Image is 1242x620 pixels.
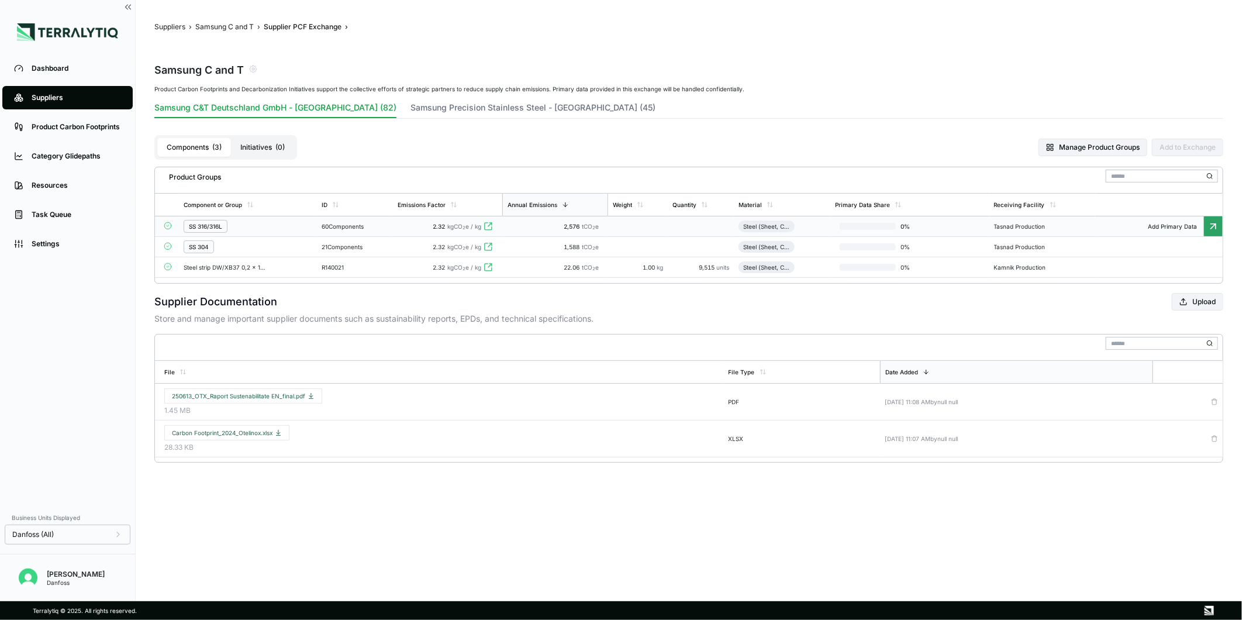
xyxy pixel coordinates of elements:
div: Quantity [672,201,696,208]
img: Logo [17,23,118,41]
span: tCO e [582,264,599,271]
span: tCO e [582,223,599,230]
span: › [189,22,192,32]
div: R140021 [322,264,378,271]
button: Supplier PCF Exchange [264,22,341,32]
div: ID [322,201,327,208]
div: Material [739,201,762,208]
div: Product Carbon Footprints and Decarbonization Initiatives support the collective efforts of strat... [154,85,1223,92]
div: [DATE] 11:07 AM by null null [885,435,1148,442]
span: ( 3 ) [212,143,222,152]
button: Open user button [14,564,42,592]
span: kgCO e / kg [447,223,481,230]
sub: 2 [463,225,465,230]
button: 250613_OTX_Raport Sustenabilitate EN_final.pdf [164,388,322,404]
span: 22.06 [564,264,582,271]
div: Task Queue [32,210,121,219]
button: Samsung C and T [195,22,254,32]
span: 2.32 [433,264,445,271]
span: 28.33 KB [164,443,719,452]
span: 1,588 [564,243,582,250]
h2: Supplier Documentation [154,294,277,310]
span: units [716,264,729,271]
button: Suppliers [154,22,185,32]
span: ( 0 ) [275,143,285,152]
td: XLSX [724,421,881,457]
span: tCO e [582,243,599,250]
div: Settings [32,239,121,249]
div: SS 304 [189,243,209,250]
span: kgCO e / kg [447,264,481,271]
sub: 2 [463,266,465,271]
sub: 2 [463,246,465,251]
span: Danfoss (All) [12,530,54,539]
div: Annual Emissions [508,201,557,208]
button: Upload [1172,293,1223,311]
span: 0 % [896,264,933,271]
div: Component or Group [184,201,242,208]
span: kg [657,264,663,271]
p: Store and manage important supplier documents such as sustainability reports, EPDs, and technical... [154,313,1223,325]
div: Product Carbon Footprints [32,122,121,132]
span: 0 % [896,223,933,230]
div: Product Groups [160,168,221,182]
div: Tasnad Production [994,223,1050,230]
img: Erato Panayiotou [19,569,37,587]
span: 2.32 [433,223,445,230]
div: Category Glidepaths [32,151,121,161]
div: Suppliers [32,93,121,102]
span: 1.45 MB [164,406,719,415]
span: 250613_OTX_Raport Sustenabilitate EN_final.pdf [172,392,315,399]
div: Steel (Sheet, Cold-Rolled) [743,264,790,271]
td: PDF [724,384,881,421]
sub: 2 [592,266,595,271]
button: Initiatives(0) [231,138,294,157]
button: Manage Product Groups [1039,139,1147,156]
div: Steel (Sheet, Cold-Rolled) [743,243,790,250]
div: Business Units Displayed [5,511,130,525]
span: Add Primary Data [1141,223,1204,230]
div: Steel strip DW/XB37 0,2 x 124 mm 1.4571 [184,264,268,271]
span: 1.00 [643,264,657,271]
div: SS 316/316L [189,223,222,230]
span: 2,576 [564,223,582,230]
sub: 2 [592,246,595,251]
div: Weight [613,201,632,208]
div: File Type [729,368,755,376]
div: Samsung C and T [154,61,244,77]
div: [PERSON_NAME] [47,570,105,579]
div: Danfoss [47,579,105,586]
button: Components(3) [157,138,231,157]
div: [DATE] 11:08 AM by null null [885,398,1148,405]
span: kgCO e / kg [447,243,481,250]
div: Dashboard [32,64,121,73]
span: Carbon Footprint_2024_Otelinox.xlsx [172,429,282,436]
div: 21 Components [322,243,388,250]
span: 2.32 [433,243,445,250]
div: Steel (Sheet, Cold-Rolled) [743,223,790,230]
span: 9,515 [699,264,716,271]
span: › [345,22,348,32]
sub: 2 [592,225,595,230]
div: Emissions Factor [398,201,446,208]
div: Date Added [885,368,918,376]
button: Samsung C&T Deutschland GmbH - [GEOGRAPHIC_DATA] (82) [154,102,396,118]
div: Receiving Facility [994,201,1045,208]
button: Samsung Precision Stainless Steel - [GEOGRAPHIC_DATA] (45) [410,102,655,118]
div: Kamnik Production [994,264,1050,271]
div: 60 Components [322,223,388,230]
span: 0 % [896,243,933,250]
div: File [164,368,175,376]
div: Primary Data Share [835,201,890,208]
button: Carbon Footprint_2024_Otelinox.xlsx [164,425,289,440]
span: › [257,22,260,32]
div: Tasnad Production [994,243,1050,250]
div: Resources [32,181,121,190]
